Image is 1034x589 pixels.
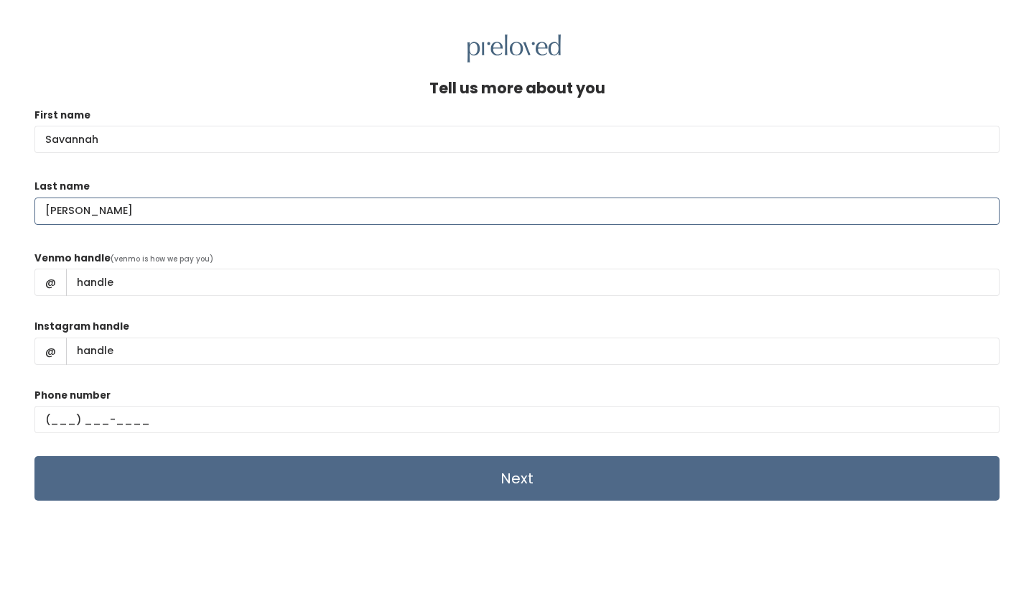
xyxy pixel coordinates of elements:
[34,338,67,365] span: @
[66,269,1000,296] input: handle
[34,251,111,266] label: Venmo handle
[111,254,213,264] span: (venmo is how we pay you)
[429,80,605,96] h4: Tell us more about you
[34,180,90,194] label: Last name
[34,456,1000,501] input: Next
[34,320,129,334] label: Instagram handle
[467,34,561,62] img: preloved logo
[34,389,111,403] label: Phone number
[34,269,67,296] span: @
[34,108,90,123] label: First name
[66,338,1000,365] input: handle
[34,406,1000,433] input: (___) ___-____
